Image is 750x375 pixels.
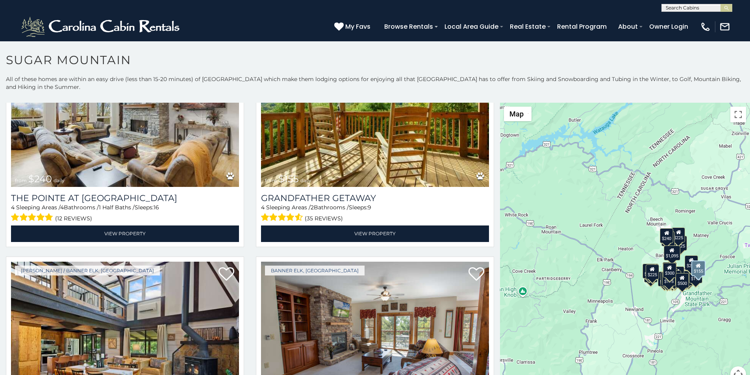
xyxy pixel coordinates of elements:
span: 1 Half Baths / [99,204,135,211]
span: 2 [311,204,314,211]
div: $195 [680,271,693,286]
a: My Favs [334,22,372,32]
a: The Pointe at North View from $240 daily [11,34,239,187]
a: Owner Login [645,20,692,33]
a: Grandfather Getaway from $155 daily [261,34,489,187]
span: 4 [11,204,15,211]
div: $240 [660,228,674,243]
a: View Property [11,225,239,242]
img: White-1-2.png [20,15,183,39]
div: $240 [643,264,656,279]
span: 16 [154,204,159,211]
a: Browse Rentals [380,20,437,33]
span: (35 reviews) [305,213,343,224]
span: from [15,177,27,183]
a: Local Area Guide [441,20,502,33]
a: Real Estate [506,20,550,33]
span: Map [509,110,524,118]
div: $200 [671,266,684,281]
div: $155 [691,260,706,276]
button: Toggle fullscreen view [730,107,746,122]
div: $225 [672,227,685,242]
span: 9 [368,204,371,211]
div: $175 [662,271,676,286]
a: Grandfather Getaway [261,193,489,203]
img: The Pointe at North View [11,34,239,187]
span: $155 [278,173,299,185]
div: Sleeping Areas / Bathrooms / Sleeps: [11,203,239,224]
span: $240 [28,173,52,185]
span: 4 [60,204,64,211]
a: About [614,20,642,33]
span: 4 [261,204,265,211]
div: $125 [674,236,687,251]
img: phone-regular-white.png [700,21,711,32]
div: $155 [661,272,674,287]
img: Grandfather Getaway [261,34,489,187]
span: (12 reviews) [55,213,92,224]
div: $225 [646,264,659,279]
a: Add to favorites [219,266,234,283]
span: daily [54,177,65,183]
div: Sleeping Areas / Bathrooms / Sleeps: [261,203,489,224]
span: My Favs [345,22,370,31]
div: $190 [689,268,703,283]
a: The Pointe at [GEOGRAPHIC_DATA] [11,193,239,203]
div: $300 [663,263,676,278]
a: [PERSON_NAME] / Banner Elk, [GEOGRAPHIC_DATA] [15,266,160,275]
div: $1,095 [664,246,680,260]
a: View Property [261,225,489,242]
button: Change map style [504,107,531,121]
div: $250 [685,255,698,270]
div: $500 [676,273,689,288]
a: Banner Elk, [GEOGRAPHIC_DATA] [265,266,365,275]
div: $190 [663,262,676,277]
img: mail-regular-white.png [719,21,730,32]
a: Add to favorites [469,266,484,283]
span: from [265,177,277,183]
a: Rental Program [553,20,611,33]
span: daily [300,177,311,183]
h3: The Pointe at North View [11,193,239,203]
